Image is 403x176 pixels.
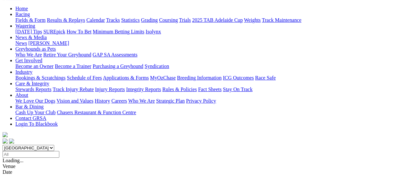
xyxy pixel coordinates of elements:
a: Results & Replays [47,17,85,23]
a: Minimum Betting Limits [93,29,144,34]
a: Contact GRSA [15,115,46,121]
a: Injury Reports [95,87,125,92]
a: How To Bet [67,29,92,34]
a: Cash Up Your Club [15,110,55,115]
a: Schedule of Fees [67,75,102,80]
a: Careers [111,98,127,104]
a: Vision and Values [56,98,93,104]
a: Stewards Reports [15,87,51,92]
a: Become a Trainer [55,63,91,69]
span: Loading... [3,158,23,163]
div: Get Involved [15,63,400,69]
a: Integrity Reports [126,87,161,92]
a: Chasers Restaurant & Function Centre [57,110,136,115]
a: Trials [179,17,191,23]
img: facebook.svg [3,138,8,144]
a: GAP SA Assessments [93,52,138,57]
a: Industry [15,69,32,75]
a: Greyhounds as Pets [15,46,56,52]
a: Retire Your Greyhound [43,52,91,57]
input: Select date [3,151,59,158]
div: News & Media [15,40,400,46]
a: We Love Our Dogs [15,98,55,104]
img: logo-grsa-white.png [3,132,8,137]
a: Care & Integrity [15,81,49,86]
a: 2025 TAB Adelaide Cup [192,17,243,23]
a: SUREpick [43,29,65,34]
div: Care & Integrity [15,87,400,92]
a: Purchasing a Greyhound [93,63,143,69]
a: [DATE] Tips [15,29,42,34]
a: Grading [141,17,158,23]
a: Syndication [145,63,169,69]
a: Bookings & Scratchings [15,75,65,80]
div: Industry [15,75,400,81]
a: Calendar [86,17,105,23]
div: Greyhounds as Pets [15,52,400,58]
a: News [15,40,27,46]
div: Date [3,169,400,175]
a: Home [15,6,28,11]
a: History [95,98,110,104]
a: Fact Sheets [198,87,222,92]
a: [PERSON_NAME] [28,40,69,46]
a: Bar & Dining [15,104,44,109]
div: Venue [3,163,400,169]
a: Applications & Forms [103,75,149,80]
a: Coursing [159,17,178,23]
a: Racing [15,12,30,17]
div: About [15,98,400,104]
a: Login To Blackbook [15,121,58,127]
a: ICG Outcomes [223,75,254,80]
a: Privacy Policy [186,98,216,104]
a: Fields & Form [15,17,46,23]
img: twitter.svg [9,138,14,144]
a: Track Maintenance [262,17,301,23]
a: Who We Are [128,98,155,104]
a: Isolynx [146,29,161,34]
a: Who We Are [15,52,42,57]
a: Strategic Plan [156,98,185,104]
a: Stay On Track [223,87,252,92]
a: Statistics [121,17,140,23]
a: Tracks [106,17,120,23]
a: MyOzChase [150,75,176,80]
a: Become an Owner [15,63,54,69]
a: Get Involved [15,58,42,63]
a: Race Safe [255,75,275,80]
div: Bar & Dining [15,110,400,115]
a: Wagering [15,23,35,29]
a: Rules & Policies [162,87,197,92]
a: News & Media [15,35,47,40]
a: Track Injury Rebate [53,87,94,92]
a: Breeding Information [177,75,222,80]
a: Weights [244,17,261,23]
div: Racing [15,17,400,23]
div: Wagering [15,29,400,35]
a: About [15,92,28,98]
